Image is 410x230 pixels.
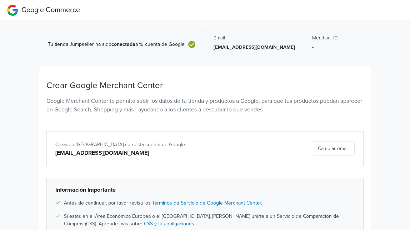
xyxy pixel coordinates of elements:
[312,35,362,41] h5: Merchant ID
[48,42,185,48] span: Tu tienda Jumpseller ha sido a tu cuenta de Google
[214,35,295,41] h5: Email
[55,187,355,193] h6: Información Importante
[21,6,80,14] span: Google Commerce
[64,199,262,207] span: Antes de continuar, por favor revisa los .
[64,212,355,227] span: Si estás en el Área Económica Europea o el [GEOGRAPHIC_DATA], [PERSON_NAME] unirte a un Servicio ...
[55,142,186,148] span: Creando [GEOGRAPHIC_DATA] con esta cuenta de Google:
[152,200,261,206] a: Términos de Servicio de Google Merchant Center
[46,97,364,114] p: Google Merchant Center te permite subir los datos de tu tienda y productos a Google, para que tus...
[214,44,295,51] p: [EMAIL_ADDRESS][DOMAIN_NAME]
[312,44,362,51] p: -
[55,149,251,157] div: [EMAIL_ADDRESS][DOMAIN_NAME]
[312,142,355,155] button: Cambiar email
[46,81,364,91] h4: Crear Google Merchant Center
[144,221,194,227] a: CSS y tus obligaciones
[111,41,135,47] b: conectada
